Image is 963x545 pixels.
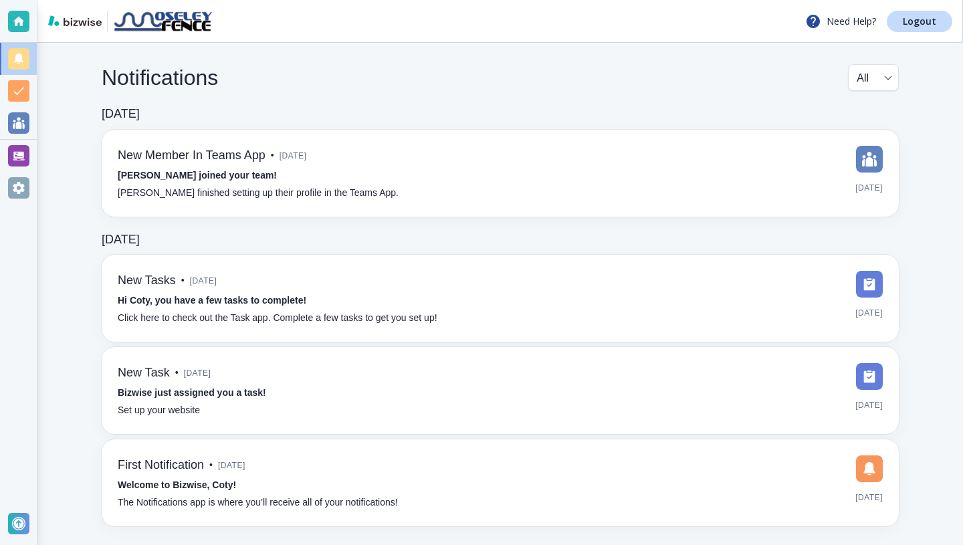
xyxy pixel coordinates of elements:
[190,271,217,291] span: [DATE]
[102,255,899,342] a: New Tasks•[DATE]Hi Coty, you have a few tasks to complete!Click here to check out the Task app. C...
[118,170,277,181] strong: [PERSON_NAME] joined your team!
[856,271,883,298] img: DashboardSidebarTasks.svg
[855,303,883,323] span: [DATE]
[102,439,899,526] a: First Notification•[DATE]Welcome to Bizwise, Coty!The Notifications app is where you’ll receive a...
[856,146,883,173] img: DashboardSidebarTeams.svg
[856,363,883,390] img: DashboardSidebarTasks.svg
[48,15,102,26] img: bizwise
[102,130,899,217] a: New Member In Teams App•[DATE][PERSON_NAME] joined your team![PERSON_NAME] finished setting up th...
[856,455,883,482] img: DashboardSidebarNotification.svg
[118,496,398,510] p: The Notifications app is where you’ll receive all of your notifications!
[118,479,236,490] strong: Welcome to Bizwise, Coty!
[805,13,876,29] p: Need Help?
[118,148,265,163] h6: New Member In Teams App
[118,366,170,380] h6: New Task
[184,363,211,383] span: [DATE]
[855,487,883,508] span: [DATE]
[118,186,399,201] p: [PERSON_NAME] finished setting up their profile in the Teams App.
[113,11,213,32] img: Moseley Fence
[209,458,213,473] p: •
[181,274,185,288] p: •
[118,403,200,418] p: Set up your website
[855,395,883,415] span: [DATE]
[102,347,899,434] a: New Task•[DATE]Bizwise just assigned you a task!Set up your website[DATE]
[102,233,140,247] h6: [DATE]
[903,17,936,26] p: Logout
[118,458,204,473] h6: First Notification
[118,274,176,288] h6: New Tasks
[102,65,218,90] h4: Notifications
[271,148,274,163] p: •
[857,65,890,90] div: All
[887,11,952,32] a: Logout
[855,178,883,198] span: [DATE]
[175,366,179,380] p: •
[118,311,437,326] p: Click here to check out the Task app. Complete a few tasks to get you set up!
[280,146,307,166] span: [DATE]
[118,295,306,306] strong: Hi Coty, you have a few tasks to complete!
[218,455,245,475] span: [DATE]
[118,387,266,398] strong: Bizwise just assigned you a task!
[102,107,140,122] h6: [DATE]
